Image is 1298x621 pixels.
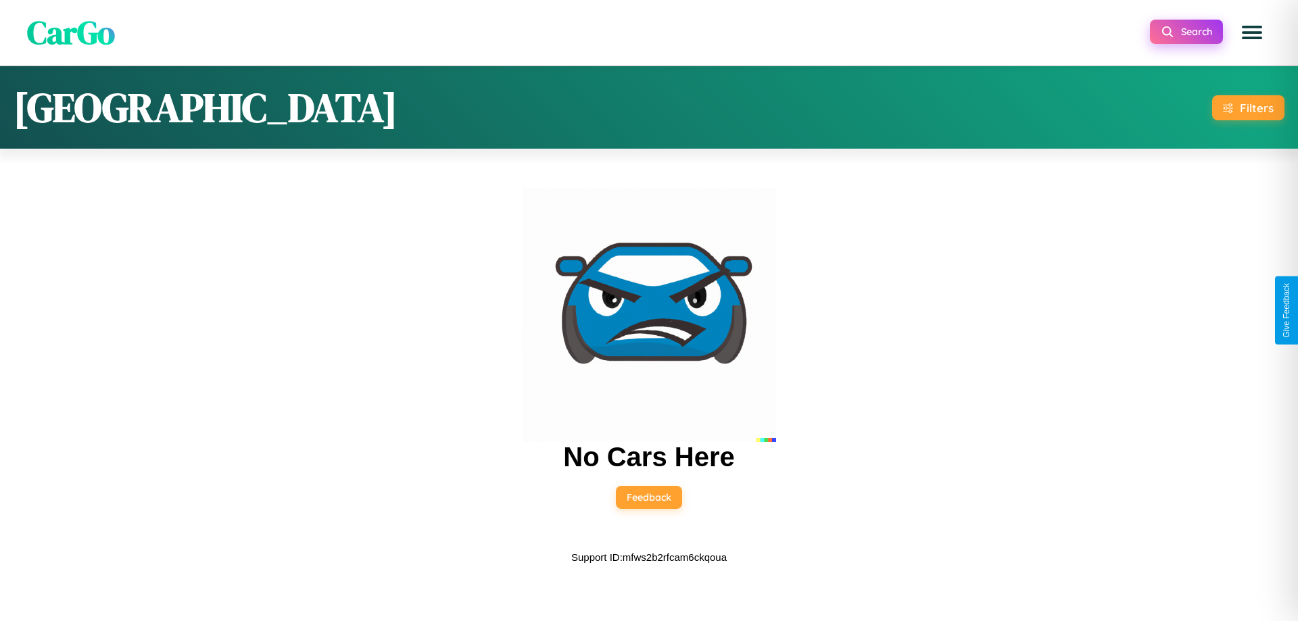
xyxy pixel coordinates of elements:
[571,548,727,566] p: Support ID: mfws2b2rfcam6ckqoua
[1181,26,1212,38] span: Search
[522,188,776,442] img: car
[1212,95,1284,120] button: Filters
[1282,283,1291,338] div: Give Feedback
[14,80,398,135] h1: [GEOGRAPHIC_DATA]
[27,10,115,55] span: CarGo
[616,486,682,509] button: Feedback
[1240,101,1274,115] div: Filters
[1150,20,1223,44] button: Search
[563,442,734,472] h2: No Cars Here
[1233,14,1271,51] button: Open menu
